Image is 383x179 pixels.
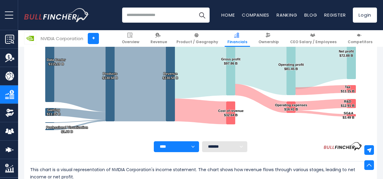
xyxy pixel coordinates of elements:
[278,63,304,71] text: Operating profit $81.45 B
[24,8,89,22] a: Go to homepage
[46,126,88,133] text: Professional Visualization $1.88 B
[341,100,354,107] text: R&D $12.91 B
[304,12,317,18] a: Blog
[227,40,247,44] span: Financials
[290,40,337,44] span: CEO Salary / Employees
[343,111,354,119] text: SG&A $3.49 B
[148,30,170,47] a: Revenue
[176,40,218,44] span: Product / Geography
[341,85,354,93] text: Tax $11.15 B
[324,12,346,18] a: Register
[47,58,66,66] text: Data Center $115.19 B
[119,30,142,47] a: Overview
[47,108,60,116] text: Gaming $11.35 B
[41,35,83,42] div: NVIDIA Corporation
[275,103,307,111] text: Operating expenses $16.41 B
[195,8,210,23] button: Search
[174,30,221,47] a: Product / Geography
[256,30,282,47] a: Ownership
[5,108,14,117] img: Ownership
[221,57,240,65] text: Gross profit $97.86 B
[277,12,297,18] a: Ranking
[339,50,354,57] text: Net profit $72.88 B
[122,40,139,44] span: Overview
[88,33,99,44] a: +
[258,40,279,44] span: Ownership
[348,40,372,44] span: Competitors
[24,8,89,22] img: Bullfincher logo
[345,30,375,47] a: Competitors
[225,30,250,47] a: Financials
[287,30,339,47] a: CEO Salary / Employees
[353,8,377,23] a: Login
[242,12,269,18] a: Companies
[24,33,36,44] img: NVDA logo
[218,109,244,117] text: Cost of revenue $32.64 B
[150,40,167,44] span: Revenue
[102,72,118,80] text: Products $130.50 B
[221,12,235,18] a: Home
[163,72,178,80] text: Revenue $130.50 B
